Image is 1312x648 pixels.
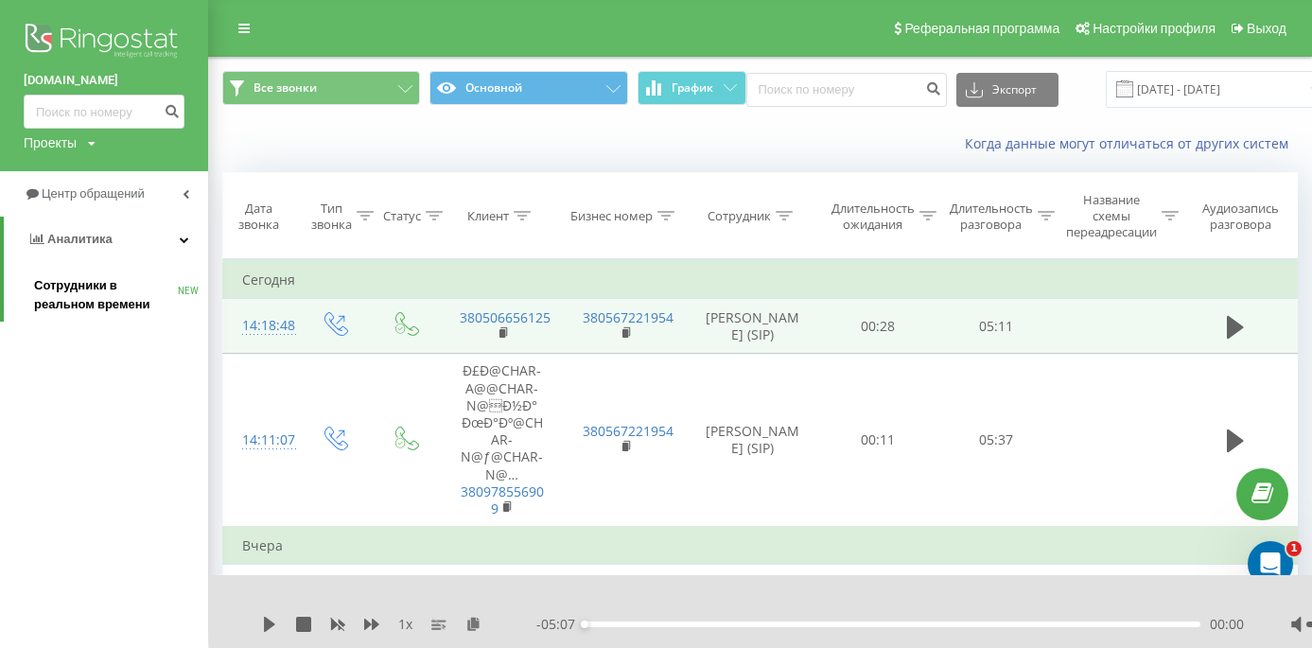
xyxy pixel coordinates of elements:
[819,299,937,354] td: 00:28
[819,354,937,527] td: 00:11
[687,354,819,527] td: [PERSON_NAME] (SIP)
[311,201,352,233] div: Тип звонка
[460,308,551,326] a: 380506656125
[687,299,819,354] td: [PERSON_NAME] (SIP)
[570,208,653,224] div: Бизнес номер
[1286,541,1302,556] span: 1
[24,71,184,90] a: [DOMAIN_NAME]
[937,299,1056,354] td: 05:11
[956,73,1058,107] button: Экспорт
[34,276,178,314] span: Сотрудники в реальном времени
[34,269,208,322] a: Сотрудники в реальном времениNEW
[461,482,544,517] a: 380978556909
[904,21,1059,36] span: Реферальная программа
[47,232,113,246] span: Аналитика
[583,308,673,326] a: 380567221954
[672,81,713,95] span: График
[950,201,1033,233] div: Длительность разговора
[24,133,77,152] div: Проекты
[383,208,421,224] div: Статус
[536,615,585,634] span: - 05:07
[638,71,746,105] button: График
[581,621,588,628] div: Accessibility label
[1248,541,1293,587] iframe: Intercom live chat
[242,307,280,344] div: 14:18:48
[831,201,915,233] div: Длительность ожидания
[398,615,412,634] span: 1 x
[1093,21,1216,36] span: Настройки профиля
[1195,201,1286,233] div: Аудиозапись разговора
[429,71,627,105] button: Основной
[965,134,1298,152] a: Когда данные могут отличаться от других систем
[223,201,293,233] div: Дата звонка
[24,95,184,129] input: Поиск по номеру
[4,217,208,262] a: Аналитика
[1247,21,1286,36] span: Выход
[24,19,184,66] img: Ringostat logo
[254,80,317,96] span: Все звонки
[708,208,771,224] div: Сотрудник
[937,354,1056,527] td: 05:37
[583,422,673,440] a: 380567221954
[42,186,145,201] span: Центр обращений
[746,73,947,107] input: Поиск по номеру
[222,71,420,105] button: Все звонки
[467,208,509,224] div: Клиент
[441,354,564,527] td: Ð£Ð@CHAR-A@@CHAR-N@Ð½Ð° ÐœÐ°Ðº@CHAR-N@ƒ@CHAR-N@…
[1210,615,1244,634] span: 00:00
[1066,192,1157,240] div: Название схемы переадресации
[242,422,280,459] div: 14:11:07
